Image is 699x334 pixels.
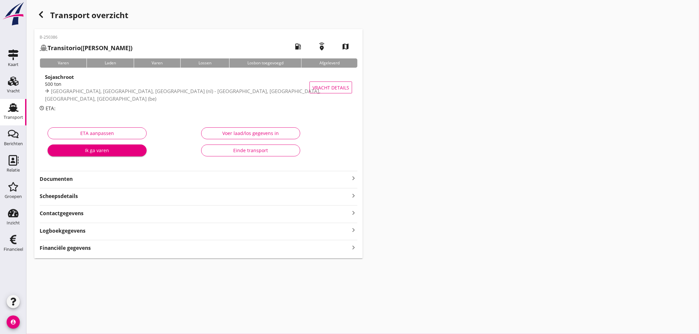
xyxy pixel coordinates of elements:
strong: Logboekgegevens [40,227,86,235]
p: B-250386 [40,34,132,40]
i: keyboard_arrow_right [349,226,357,235]
div: Afgeleverd [301,58,357,68]
div: Vracht [7,89,20,93]
strong: Transitorio [48,44,81,52]
a: Sojaschroot500 ton[GEOGRAPHIC_DATA], [GEOGRAPHIC_DATA], [GEOGRAPHIC_DATA] (nl) - [GEOGRAPHIC_DATA... [40,73,357,102]
div: Inzicht [7,221,20,225]
div: Losbon toegevoegd [229,58,301,68]
i: emergency_share [313,37,331,56]
div: Kaart [8,62,18,67]
i: account_circle [7,316,20,329]
div: 500 ton [45,81,322,87]
i: keyboard_arrow_right [349,208,357,217]
div: Varen [134,58,181,68]
strong: Contactgegevens [40,210,84,217]
div: Relatie [7,168,20,172]
i: keyboard_arrow_right [349,243,357,252]
span: ETA: [46,105,55,112]
button: Einde transport [201,145,300,156]
i: keyboard_arrow_right [349,174,357,182]
i: keyboard_arrow_right [349,191,357,200]
div: Lossen [180,58,229,68]
h2: ([PERSON_NAME]) [40,44,132,52]
img: logo-small.a267ee39.svg [1,2,25,26]
button: Ik ga varen [48,145,147,156]
strong: Financiële gegevens [40,244,91,252]
i: map [336,37,355,56]
span: Vracht details [313,84,349,91]
div: Varen [40,58,87,68]
div: Ik ga varen [53,147,141,154]
div: Groepen [5,194,22,199]
button: ETA aanpassen [48,127,147,139]
h1: Transport overzicht [34,8,363,29]
i: local_gas_station [289,37,307,56]
strong: Scheepsdetails [40,192,78,200]
button: Vracht details [310,82,352,93]
div: Einde transport [207,147,295,154]
div: Berichten [4,142,23,146]
button: Voer laad/los gegevens in [201,127,300,139]
div: Transport [4,115,23,119]
div: Financieel [4,247,23,251]
strong: Documenten [40,175,349,183]
div: ETA aanpassen [53,130,141,137]
strong: Sojaschroot [45,74,74,80]
div: Voer laad/los gegevens in [207,130,295,137]
div: Laden [87,58,134,68]
span: [GEOGRAPHIC_DATA], [GEOGRAPHIC_DATA], [GEOGRAPHIC_DATA] (nl) - [GEOGRAPHIC_DATA], [GEOGRAPHIC_DAT... [45,88,320,102]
